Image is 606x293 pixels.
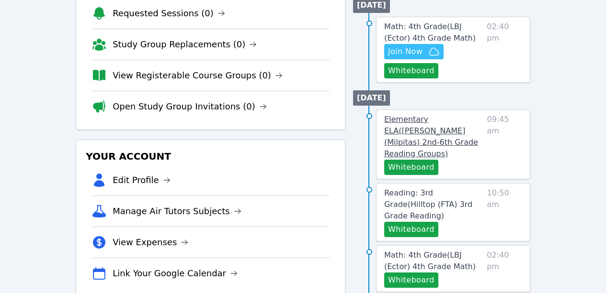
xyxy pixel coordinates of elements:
[113,100,267,113] a: Open Study Group Invitations (0)
[388,46,423,57] span: Join Now
[384,222,438,237] button: Whiteboard
[384,188,472,220] span: Reading: 3rd Grade ( Hilltop (FTA) 3rd Grade Reading )
[113,38,257,51] a: Study Group Replacements (0)
[384,44,444,59] button: Join Now
[384,250,483,272] a: Math: 4th Grade(LBJ (Ector) 4th Grade Math)
[487,21,522,78] span: 02:40 pm
[384,22,476,43] span: Math: 4th Grade ( LBJ (Ector) 4th Grade Math )
[487,250,522,288] span: 02:40 pm
[113,267,238,280] a: Link Your Google Calendar
[384,21,483,44] a: Math: 4th Grade(LBJ (Ector) 4th Grade Math)
[113,174,171,187] a: Edit Profile
[113,7,225,20] a: Requested Sessions (0)
[113,205,241,218] a: Manage Air Tutors Subjects
[487,114,522,175] span: 09:45 am
[113,236,188,249] a: View Expenses
[384,115,478,158] span: Elementary ELA ( [PERSON_NAME] (Milpitas) 2nd-6th Grade Reading Groups )
[384,250,476,271] span: Math: 4th Grade ( LBJ (Ector) 4th Grade Math )
[487,187,522,237] span: 10:50 am
[384,114,483,160] a: Elementary ELA([PERSON_NAME] (Milpitas) 2nd-6th Grade Reading Groups)
[384,187,483,222] a: Reading: 3rd Grade(Hilltop (FTA) 3rd Grade Reading)
[84,148,337,165] h3: Your Account
[113,69,283,82] a: View Registerable Course Groups (0)
[384,160,438,175] button: Whiteboard
[353,90,390,106] li: [DATE]
[384,272,438,288] button: Whiteboard
[384,63,438,78] button: Whiteboard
